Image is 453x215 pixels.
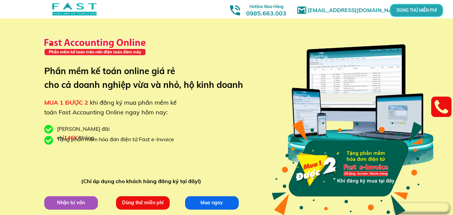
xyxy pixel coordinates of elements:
h1: [EMAIL_ADDRESS][DOMAIN_NAME] [307,6,406,15]
div: [PERSON_NAME] đãi chỉ /tháng [57,125,144,142]
h3: Phần mềm kế toán online giá rẻ cho cả doanh nghiệp vừa và nhỏ, hộ kinh doanh [44,64,253,92]
p: Dùng thử miễn phí [116,196,170,210]
span: MUA 1 ĐƯỢC 2 [44,99,88,106]
div: Tặng phần mềm hóa đơn điện tử Fast e-Invoice [57,135,179,144]
span: khi đăng ký mua phần mềm kế toán Fast Accounting Online ngay hôm nay: [44,99,177,116]
p: Mua ngay [185,196,239,210]
h3: 0985.663.003 [239,2,294,17]
span: 146K [64,134,78,141]
span: Hotline Mua Hàng [249,4,283,9]
p: Nhận tư vấn [44,196,98,210]
div: (Chỉ áp dụng cho khách hàng đăng ký tại đây!) [81,177,204,186]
